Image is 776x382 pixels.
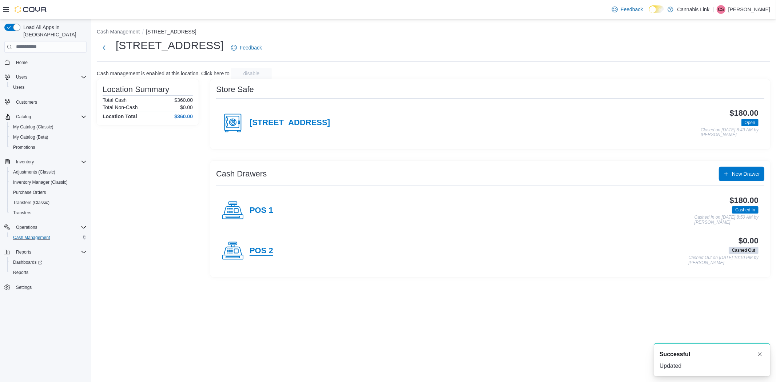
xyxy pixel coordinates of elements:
span: Cashed In [732,206,759,214]
span: Cashed Out [732,247,755,254]
button: Catalog [13,112,34,121]
nav: An example of EuiBreadcrumbs [97,28,770,37]
h3: $180.00 [730,109,759,118]
span: New Drawer [732,170,760,178]
img: Cova [15,6,47,13]
button: Inventory [1,157,89,167]
span: Reports [10,268,87,277]
input: Dark Mode [649,5,664,13]
span: Transfers (Classic) [10,198,87,207]
span: Users [10,83,87,92]
span: Adjustments (Classic) [13,169,55,175]
span: Customers [13,98,87,107]
span: Transfers (Classic) [13,200,49,206]
button: Catalog [1,112,89,122]
span: Cashed In [735,207,755,213]
a: Home [13,58,31,67]
span: Dashboards [13,259,42,265]
p: | [712,5,714,14]
span: Purchase Orders [13,190,46,195]
a: Adjustments (Classic) [10,168,58,176]
span: Users [13,73,87,81]
h3: $0.00 [739,236,759,245]
div: Updated [660,362,764,370]
span: Dashboards [10,258,87,267]
span: Inventory [16,159,34,165]
span: Successful [660,350,690,359]
span: Customers [16,99,37,105]
span: Cashed Out [729,247,759,254]
button: Adjustments (Classic) [7,167,89,177]
span: Inventory Manager (Classic) [13,179,68,185]
p: Cannabis Link [677,5,709,14]
a: Transfers (Classic) [10,198,52,207]
p: Cash management is enabled at this location. Click here to [97,71,230,76]
span: Load All Apps in [GEOGRAPHIC_DATA] [20,24,87,38]
span: Reports [13,248,87,256]
button: Users [13,73,30,81]
h6: Total Non-Cash [103,104,138,110]
button: Inventory Manager (Classic) [7,177,89,187]
span: Promotions [13,144,35,150]
button: Transfers (Classic) [7,198,89,208]
span: Users [13,84,24,90]
span: Cash Management [10,233,87,242]
button: Cash Management [97,29,140,35]
button: Settings [1,282,89,293]
span: Home [13,58,87,67]
a: Feedback [609,2,646,17]
button: Cash Management [7,232,89,243]
p: Closed on [DATE] 8:49 AM by [PERSON_NAME] [701,128,759,138]
span: Purchase Orders [10,188,87,197]
a: Users [10,83,27,92]
span: Settings [16,284,32,290]
nav: Complex example [4,54,87,312]
button: Operations [1,222,89,232]
h4: POS 1 [250,206,273,215]
span: Transfers [13,210,31,216]
a: Cash Management [10,233,53,242]
h3: $180.00 [730,196,759,205]
p: Cashed In on [DATE] 8:50 AM by [PERSON_NAME] [695,215,759,225]
a: Promotions [10,143,38,152]
span: Open [741,119,759,126]
div: Chloe Smith [717,5,725,14]
span: Open [745,119,755,126]
span: My Catalog (Classic) [10,123,87,131]
span: Inventory [13,158,87,166]
button: Users [1,72,89,82]
span: Users [16,74,27,80]
h3: Store Safe [216,85,254,94]
span: Transfers [10,208,87,217]
button: Operations [13,223,40,232]
span: My Catalog (Classic) [13,124,53,130]
button: New Drawer [719,167,764,181]
h6: Total Cash [103,97,127,103]
button: Dismiss toast [756,350,764,359]
a: Purchase Orders [10,188,49,197]
a: Settings [13,283,35,292]
span: Feedback [240,44,262,51]
a: Reports [10,268,31,277]
button: Promotions [7,142,89,152]
a: Inventory Manager (Classic) [10,178,71,187]
a: Dashboards [7,257,89,267]
a: Customers [13,98,40,107]
h4: Location Total [103,114,137,119]
h3: Cash Drawers [216,170,267,178]
h3: Location Summary [103,85,169,94]
button: Next [97,40,111,55]
button: Home [1,57,89,68]
span: My Catalog (Beta) [13,134,48,140]
button: My Catalog (Beta) [7,132,89,142]
span: Cash Management [13,235,50,240]
span: My Catalog (Beta) [10,133,87,142]
span: Operations [16,224,37,230]
a: My Catalog (Beta) [10,133,51,142]
span: Inventory Manager (Classic) [10,178,87,187]
button: Reports [1,247,89,257]
button: Inventory [13,158,37,166]
button: [STREET_ADDRESS] [146,29,196,35]
span: Promotions [10,143,87,152]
